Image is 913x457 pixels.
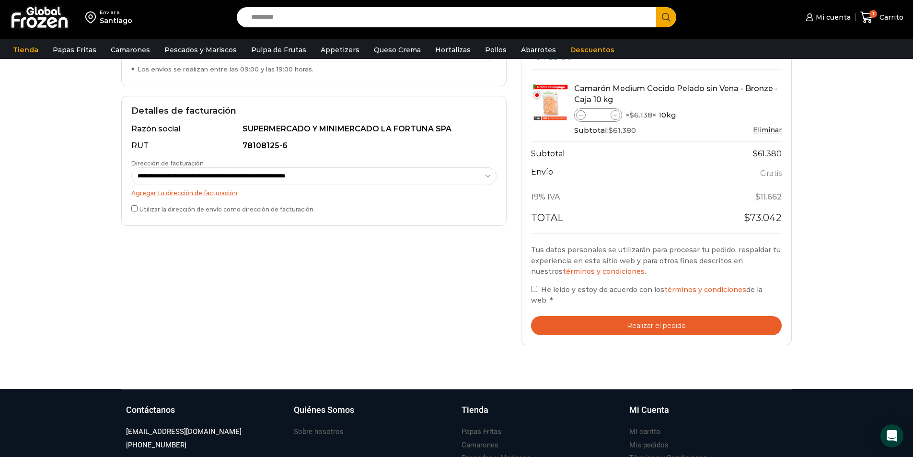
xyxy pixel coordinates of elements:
[656,7,676,27] button: Search button
[586,109,611,121] input: Product quantity
[629,404,669,416] h3: Mi Cuenta
[531,245,782,277] p: Tus datos personales se utilizarán para procesar tu pedido, respaldar tu experiencia en este siti...
[877,12,903,22] span: Carrito
[131,106,497,117] h2: Detalles de facturación
[531,208,659,233] th: Total
[462,404,620,426] a: Tienda
[753,149,782,158] bdi: 61.380
[126,427,242,437] h3: [EMAIL_ADDRESS][DOMAIN_NAME]
[462,425,501,438] a: Papas Fritas
[294,425,344,438] a: Sobre nosotros
[100,16,132,25] div: Santiago
[744,212,750,223] span: $
[131,65,497,74] div: Los envíos se realizan entre las 09:00 y las 19:00 horas.
[753,126,782,134] a: Eliminar
[753,149,758,158] span: $
[516,41,561,59] a: Abarrotes
[294,404,354,416] h3: Quiénes Somos
[480,41,511,59] a: Pollos
[462,439,498,452] a: Camarones
[430,41,475,59] a: Hortalizas
[462,404,488,416] h3: Tienda
[462,440,498,450] h3: Camarones
[566,41,619,59] a: Descuentos
[131,167,497,185] select: Dirección de facturación
[574,84,778,104] a: Camarón Medium Cocido Pelado sin Vena - Bronze - Caja 10 kg
[869,10,877,18] span: 1
[294,427,344,437] h3: Sobre nosotros
[760,167,782,181] label: Gratis
[131,205,138,211] input: Utilizar la dirección de envío como dirección de facturación.
[531,316,782,336] button: Realizar el pedido
[880,424,903,447] div: Open Intercom Messenger
[48,41,101,59] a: Papas Fritas
[316,41,364,59] a: Appetizers
[531,165,659,187] th: Envío
[609,126,613,135] span: $
[755,192,782,201] span: 11.662
[629,404,787,426] a: Mi Cuenta
[246,41,311,59] a: Pulpa de Frutas
[550,296,553,305] abbr: requerido
[563,267,645,276] a: términos y condiciones
[126,404,284,426] a: Contáctanos
[462,427,501,437] h3: Papas Fritas
[131,203,497,213] label: Utilizar la dirección de envío como dirección de facturación.
[629,427,660,437] h3: Mi carrito
[531,285,763,305] span: He leído y estoy de acuerdo con los de la web.
[531,187,659,209] th: 19% IVA
[243,141,491,152] div: 78108125-6
[629,440,669,450] h3: Mis pedidos
[369,41,426,59] a: Queso Crema
[630,110,652,119] bdi: 6.138
[630,110,634,119] span: $
[294,404,452,426] a: Quiénes Somos
[243,124,491,135] div: SUPERMERCADO Y MINIMERCADO LA FORTUNA SPA
[531,286,537,292] input: He leído y estoy de acuerdo con lostérminos y condicionesde la web. *
[664,285,746,294] a: términos y condiciones
[131,189,237,197] a: Agregar tu dirección de facturación
[126,440,186,450] h3: [PHONE_NUMBER]
[755,192,760,201] span: $
[574,125,782,136] div: Subtotal:
[100,9,132,16] div: Enviar a
[126,439,186,452] a: [PHONE_NUMBER]
[860,6,903,29] a: 1 Carrito
[629,439,669,452] a: Mis pedidos
[126,425,242,438] a: [EMAIL_ADDRESS][DOMAIN_NAME]
[744,212,782,223] bdi: 73.042
[803,8,850,27] a: Mi cuenta
[85,9,100,25] img: address-field-icon.svg
[629,425,660,438] a: Mi carrito
[106,41,155,59] a: Camarones
[8,41,43,59] a: Tienda
[126,404,175,416] h3: Contáctanos
[813,12,851,22] span: Mi cuenta
[609,126,636,135] bdi: 61.380
[131,159,497,185] label: Dirección de facturación
[160,41,242,59] a: Pescados y Mariscos
[131,124,241,135] div: Razón social
[131,141,241,152] div: RUT
[574,108,782,122] div: × × 10kg
[531,141,659,165] th: Subtotal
